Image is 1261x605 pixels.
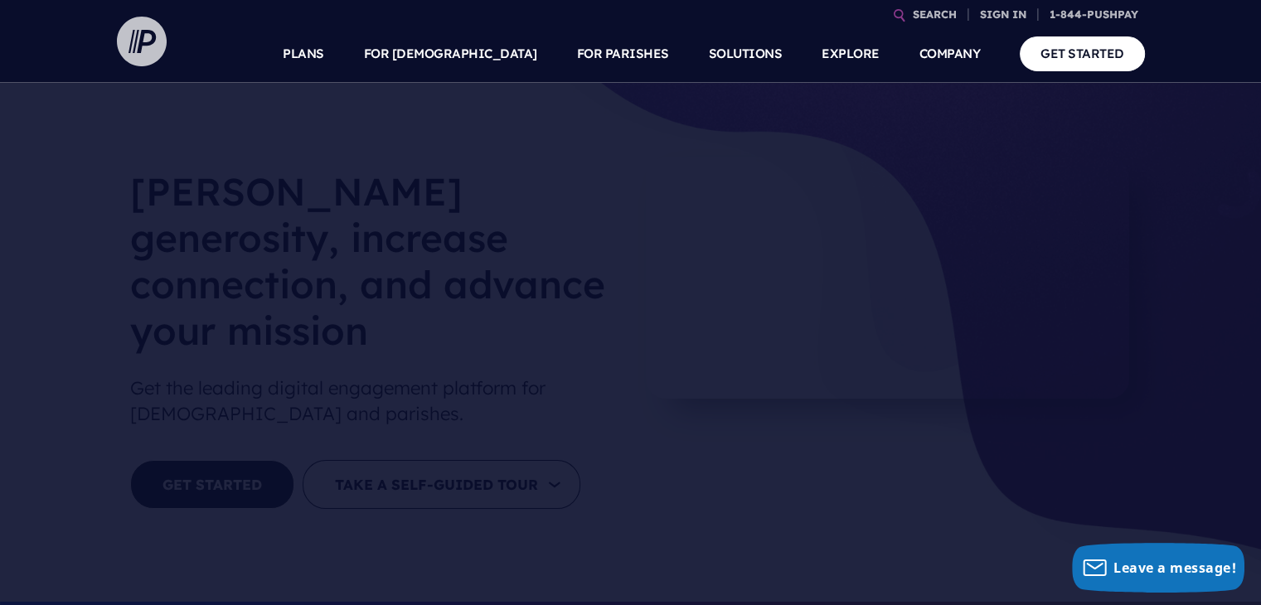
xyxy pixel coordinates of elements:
a: GET STARTED [1020,36,1145,70]
a: FOR [DEMOGRAPHIC_DATA] [364,25,537,83]
a: FOR PARISHES [577,25,669,83]
a: EXPLORE [822,25,880,83]
a: PLANS [283,25,324,83]
button: Leave a message! [1072,543,1244,593]
a: SOLUTIONS [709,25,783,83]
a: COMPANY [919,25,981,83]
span: Leave a message! [1113,559,1236,577]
